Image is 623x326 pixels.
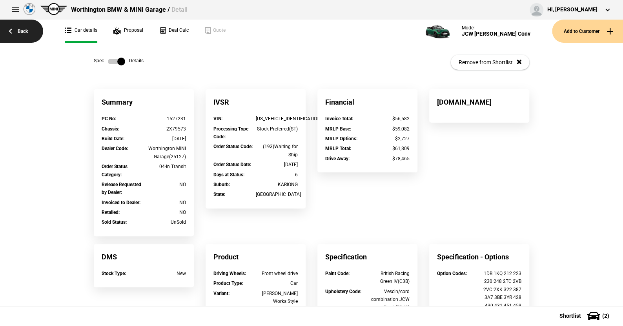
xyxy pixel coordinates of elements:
[213,271,246,276] strong: Driving Wheels :
[317,89,417,115] div: Financial
[102,210,120,215] strong: Retailed :
[102,219,127,225] strong: Sold Status :
[213,144,253,149] strong: Order Status Code :
[102,164,128,177] strong: Order Status Category :
[144,270,186,277] div: New
[144,145,186,161] div: Worthington MINI Garage(25127)
[256,279,298,287] div: Car
[40,3,67,15] img: mini.png
[102,146,128,151] strong: Dealer Code :
[144,163,186,170] div: 04-In Transit
[256,270,298,277] div: Front wheel drive
[102,182,141,195] strong: Release Requested by Dealer :
[437,271,467,276] strong: Option Codes :
[94,58,144,65] div: Spec Details
[71,5,187,14] div: Worthington BMW & MINI Garage /
[213,172,244,177] strong: Days at Status :
[102,271,126,276] strong: Stock Type :
[429,244,529,270] div: Specification - Options
[256,143,298,159] div: (193)Waiting for Ship
[368,270,410,286] div: British Racing Green IV(C3B)
[256,190,298,198] div: [GEOGRAPHIC_DATA]
[144,135,186,143] div: [DATE]
[213,126,248,139] strong: Processing Type Code :
[548,306,623,326] button: Shortlist(2)
[213,116,222,121] strong: VIN :
[65,20,97,43] a: Car details
[462,25,530,31] div: Model
[429,89,529,115] div: [DOMAIN_NAME]
[325,271,350,276] strong: Paint Code :
[213,192,225,197] strong: State :
[24,3,35,15] img: bmw.png
[325,116,353,121] strong: Invoice Total :
[206,244,306,270] div: Product
[256,181,298,188] div: KARIONG
[325,289,361,294] strong: Upholstery Code :
[325,146,351,151] strong: MRLP Total :
[368,125,410,133] div: $59,082
[213,182,230,187] strong: Suburb :
[102,116,116,121] strong: PC No :
[368,288,410,312] div: Vescin/cord combination JCW Black(TDJ3)
[144,181,186,188] div: NO
[94,244,194,270] div: DMS
[256,290,298,306] div: [PERSON_NAME] Works Style
[144,218,186,226] div: UnSold
[256,171,298,179] div: 6
[213,162,251,167] strong: Order Status Date :
[159,20,189,43] a: Deal Calc
[325,136,357,141] strong: MRLP Options :
[451,55,529,70] button: Remove from Shortlist
[213,291,230,296] strong: Variant :
[102,136,124,141] strong: Build Date :
[144,199,186,206] div: NO
[213,281,243,286] strong: Product Type :
[317,244,417,270] div: Specification
[368,145,410,152] div: $61,809
[144,125,186,133] div: 2X79573
[325,126,351,132] strong: MRLP Base :
[256,161,298,168] div: [DATE]
[368,155,410,163] div: $78,465
[256,115,298,123] div: [US_VEHICLE_IDENTIFICATION_NUMBER]
[462,31,530,37] div: JCW [PERSON_NAME] Conv
[559,313,581,319] span: Shortlist
[144,208,186,216] div: NO
[102,200,140,205] strong: Invoiced to Dealer :
[325,156,350,161] strong: Drive Away :
[547,6,597,14] div: Hi, [PERSON_NAME]
[552,20,623,43] button: Add to Customer
[94,89,194,115] div: Summary
[602,313,609,319] span: ( 2 )
[368,135,410,143] div: $2,727
[256,125,298,133] div: Stock-Preferred(ST)
[171,6,187,13] span: Detail
[206,89,306,115] div: IVSR
[368,115,410,123] div: $56,582
[144,115,186,123] div: 1527231
[113,20,143,43] a: Proposal
[102,126,119,132] strong: Chassis :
